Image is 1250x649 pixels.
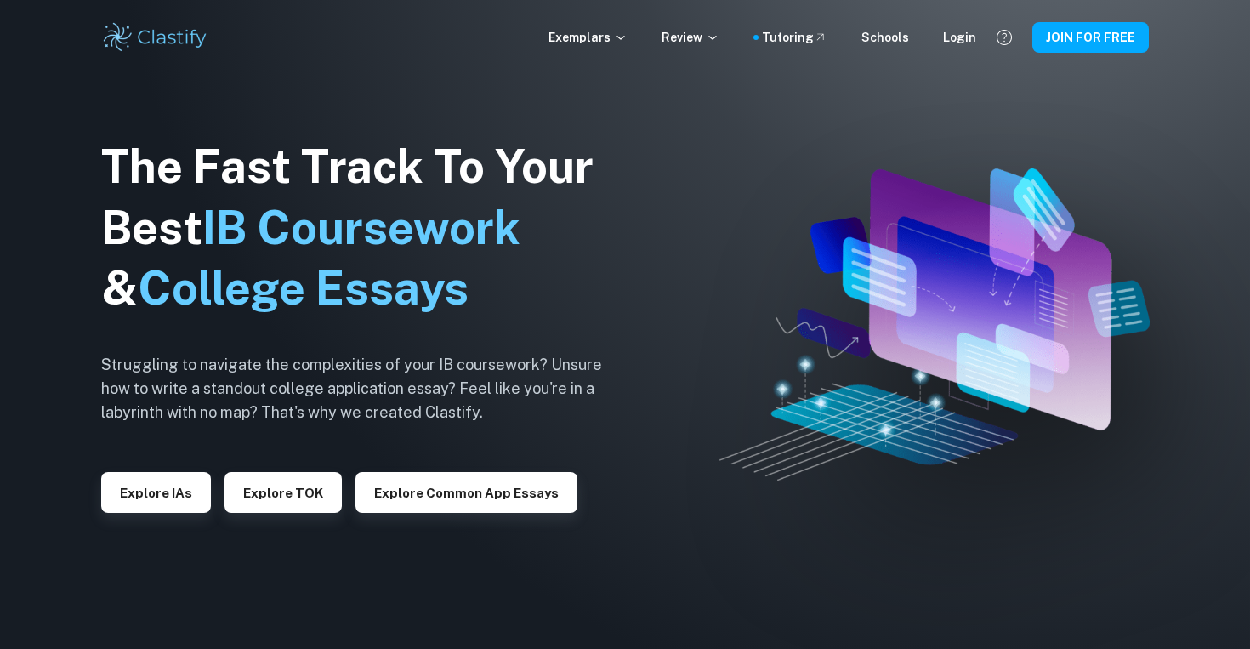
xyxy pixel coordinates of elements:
[662,28,719,47] p: Review
[990,23,1019,52] button: Help and Feedback
[355,472,577,513] button: Explore Common App essays
[548,28,628,47] p: Exemplars
[762,28,827,47] a: Tutoring
[138,261,469,315] span: College Essays
[101,20,209,54] img: Clastify logo
[101,484,211,500] a: Explore IAs
[224,472,342,513] button: Explore TOK
[224,484,342,500] a: Explore TOK
[101,353,628,424] h6: Struggling to navigate the complexities of your IB coursework? Unsure how to write a standout col...
[943,28,976,47] a: Login
[861,28,909,47] a: Schools
[101,136,628,320] h1: The Fast Track To Your Best &
[101,472,211,513] button: Explore IAs
[202,201,520,254] span: IB Coursework
[355,484,577,500] a: Explore Common App essays
[1032,22,1149,53] button: JOIN FOR FREE
[719,168,1151,480] img: Clastify hero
